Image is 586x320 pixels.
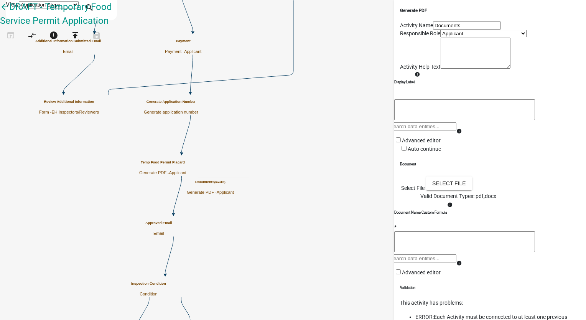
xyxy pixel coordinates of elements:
[394,79,415,85] h6: Display Label
[396,137,401,142] input: Advanced editor
[400,22,433,28] label: Activity Name
[400,7,580,14] h5: Generate PDF
[394,137,441,144] label: Advanced editor
[388,122,456,130] input: Search data entities...
[402,146,407,151] input: Auto continue
[415,72,420,77] i: info
[420,193,496,199] span: Valid Document Types: pdf,docx
[426,176,472,190] button: Select file
[71,31,80,41] i: publish
[6,31,15,41] i: open_in_browser
[64,28,86,44] button: Publish
[401,176,425,201] td: Select File
[92,31,101,41] i: save
[415,314,434,320] span: ERROR:
[456,129,462,134] i: info
[396,269,401,274] input: Advanced editor
[456,261,462,266] i: info
[388,254,456,262] input: Search data entities...
[394,210,447,215] h6: Document Name Custom Formula
[400,30,440,36] label: Responsible Role
[49,31,58,41] i: error
[400,162,580,167] h6: Document
[447,202,453,208] i: info
[400,299,580,307] p: This activity has problems:
[400,146,441,152] label: Auto continue
[400,285,580,290] h6: Validation
[28,31,37,41] i: compare_arrows
[394,269,441,275] label: Advanced editor
[43,28,64,44] button: 1 problems in this workflow
[400,64,441,70] label: Activity Help Text
[21,28,43,44] button: Auto Layout
[86,28,107,44] button: Save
